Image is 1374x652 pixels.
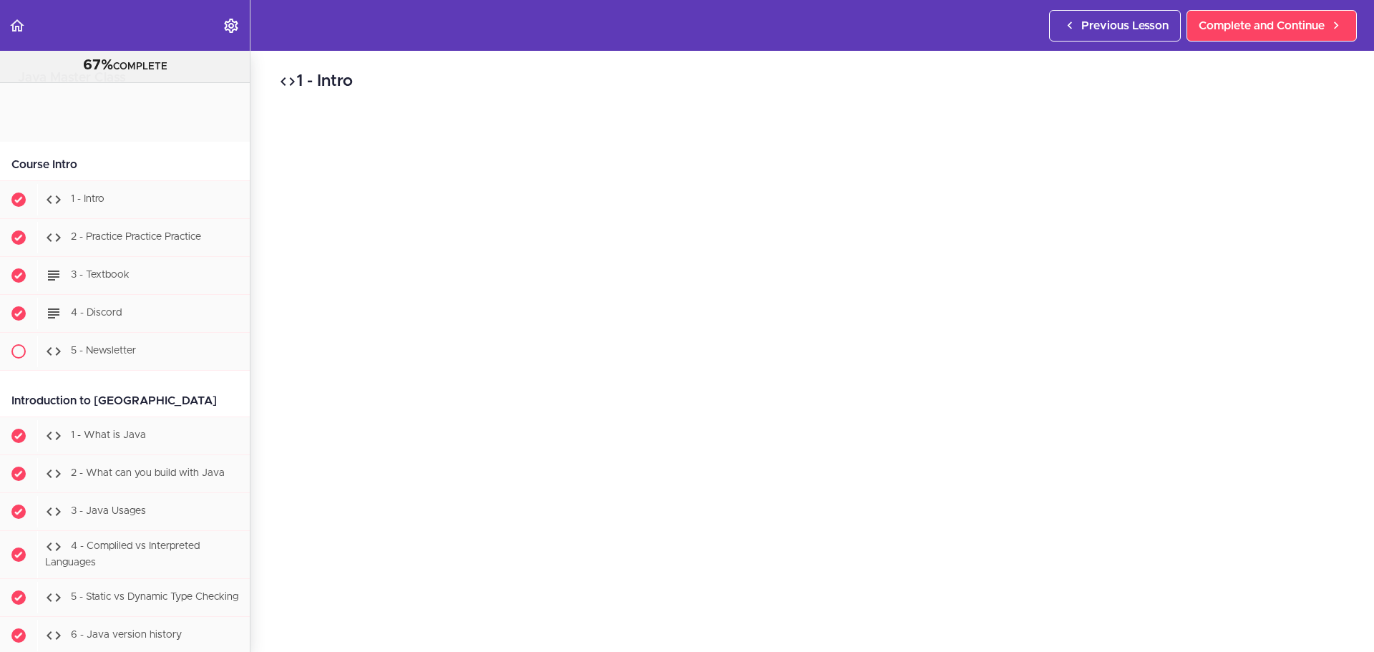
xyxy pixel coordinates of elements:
[71,468,225,478] span: 2 - What can you build with Java
[1081,17,1169,34] span: Previous Lesson
[71,270,130,280] span: 3 - Textbook
[71,232,201,242] span: 2 - Practice Practice Practice
[71,630,182,640] span: 6 - Java version history
[223,17,240,34] svg: Settings Menu
[71,346,136,356] span: 5 - Newsletter
[45,541,200,568] span: 4 - Compliled vs Interpreted Languages
[9,17,26,34] svg: Back to course curriculum
[71,308,122,318] span: 4 - Discord
[83,58,113,72] span: 67%
[18,57,232,75] div: COMPLETE
[1049,10,1181,42] a: Previous Lesson
[1199,17,1325,34] span: Complete and Continue
[279,69,1345,94] h2: 1 - Intro
[71,592,238,602] span: 5 - Static vs Dynamic Type Checking
[71,194,104,204] span: 1 - Intro
[71,506,146,516] span: 3 - Java Usages
[1187,10,1357,42] a: Complete and Continue
[71,430,146,440] span: 1 - What is Java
